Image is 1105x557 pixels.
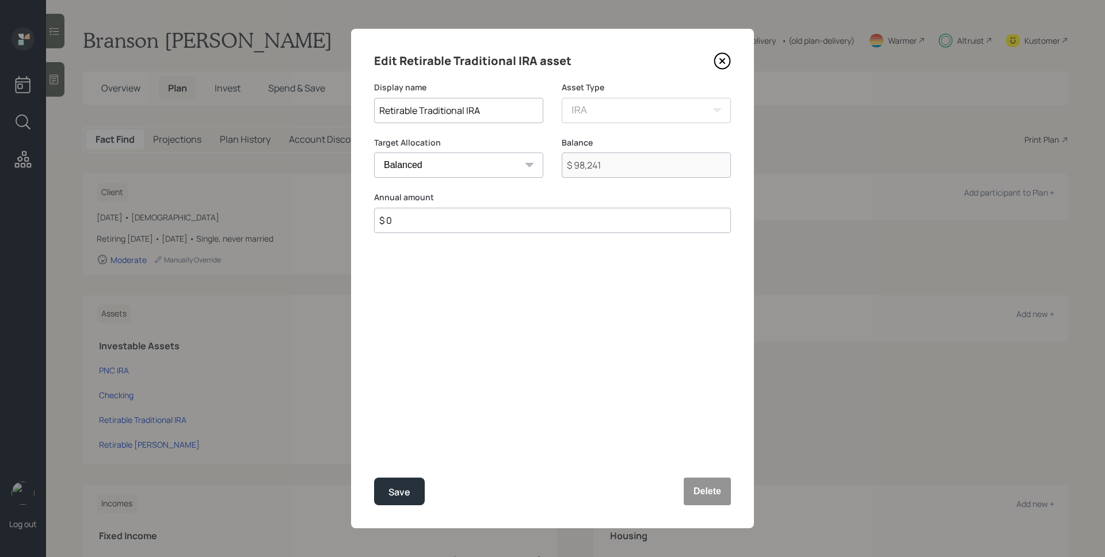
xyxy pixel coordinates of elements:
[374,82,543,93] label: Display name
[374,192,731,203] label: Annual amount
[374,137,543,148] label: Target Allocation
[374,52,571,70] h4: Edit Retirable Traditional IRA asset
[684,478,731,505] button: Delete
[562,82,731,93] label: Asset Type
[562,137,731,148] label: Balance
[374,478,425,505] button: Save
[388,484,410,500] div: Save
